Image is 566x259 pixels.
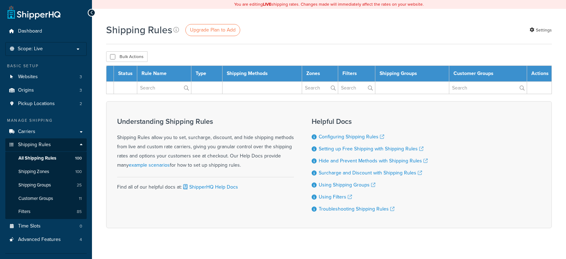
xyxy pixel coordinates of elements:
span: Dashboard [18,28,42,34]
span: Filters [18,209,30,215]
th: Shipping Methods [222,66,302,82]
a: Settings [530,25,552,35]
a: Hide and Prevent Methods with Shipping Rules [319,157,428,165]
span: Time Slots [18,223,41,229]
li: All Shipping Rules [5,152,87,165]
input: Search [449,82,527,94]
span: 11 [79,196,82,202]
span: Shipping Rules [18,142,51,148]
span: Pickup Locations [18,101,55,107]
a: ShipperHQ Help Docs [182,183,238,191]
a: Time Slots 0 [5,220,87,233]
th: Filters [338,66,375,82]
a: example scenarios [129,161,170,169]
span: Scope: Live [18,46,43,52]
li: Time Slots [5,220,87,233]
div: Manage Shipping [5,117,87,123]
a: Websites 3 [5,70,87,84]
li: Shipping Rules [5,138,87,219]
input: Search [137,82,191,94]
li: Advanced Features [5,233,87,246]
span: Carriers [18,129,35,135]
a: Surcharge and Discount with Shipping Rules [319,169,422,177]
a: Configuring Shipping Rules [319,133,384,140]
a: Carriers [5,125,87,138]
a: Using Shipping Groups [319,181,375,189]
span: 3 [80,87,82,93]
th: Type [191,66,223,82]
span: 4 [80,237,82,243]
span: Customer Groups [18,196,53,202]
span: Websites [18,74,38,80]
span: 100 [75,155,82,161]
a: Troubleshooting Shipping Rules [319,205,394,213]
li: Origins [5,84,87,97]
div: Basic Setup [5,63,87,69]
th: Customer Groups [449,66,527,82]
li: Filters [5,205,87,218]
a: Setting up Free Shipping with Shipping Rules [319,145,423,152]
a: Pickup Locations 2 [5,97,87,110]
li: Customer Groups [5,192,87,205]
span: 85 [77,209,82,215]
a: Dashboard [5,25,87,38]
a: ShipperHQ Home [7,5,60,19]
div: Find all of our helpful docs at: [117,177,294,192]
b: LIVE [263,1,271,7]
h1: Shipping Rules [106,23,172,37]
input: Search [302,82,338,94]
li: Websites [5,70,87,84]
li: Shipping Zones [5,165,87,178]
a: Shipping Zones 100 [5,165,87,178]
h3: Helpful Docs [312,117,428,125]
a: Shipping Rules [5,138,87,151]
span: 3 [80,74,82,80]
span: 0 [80,223,82,229]
th: Actions [527,66,552,82]
a: Origins 3 [5,84,87,97]
span: Shipping Groups [18,182,51,188]
th: Zones [302,66,338,82]
span: 25 [77,182,82,188]
div: Shipping Rules allow you to set, surcharge, discount, and hide shipping methods from live and cus... [117,117,294,170]
span: Upgrade Plan to Add [190,26,236,34]
button: Bulk Actions [106,51,148,62]
li: Pickup Locations [5,97,87,110]
a: Using Filters [319,193,352,201]
li: Shipping Groups [5,179,87,192]
span: Advanced Features [18,237,61,243]
a: Filters 85 [5,205,87,218]
a: All Shipping Rules 100 [5,152,87,165]
a: Advanced Features 4 [5,233,87,246]
span: Origins [18,87,34,93]
th: Shipping Groups [375,66,449,82]
input: Search [338,82,375,94]
span: All Shipping Rules [18,155,56,161]
span: 100 [75,169,82,175]
span: Shipping Zones [18,169,49,175]
h3: Understanding Shipping Rules [117,117,294,125]
th: Rule Name [137,66,191,82]
a: Shipping Groups 25 [5,179,87,192]
th: Status [114,66,137,82]
span: 2 [80,101,82,107]
a: Upgrade Plan to Add [185,24,240,36]
a: Customer Groups 11 [5,192,87,205]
